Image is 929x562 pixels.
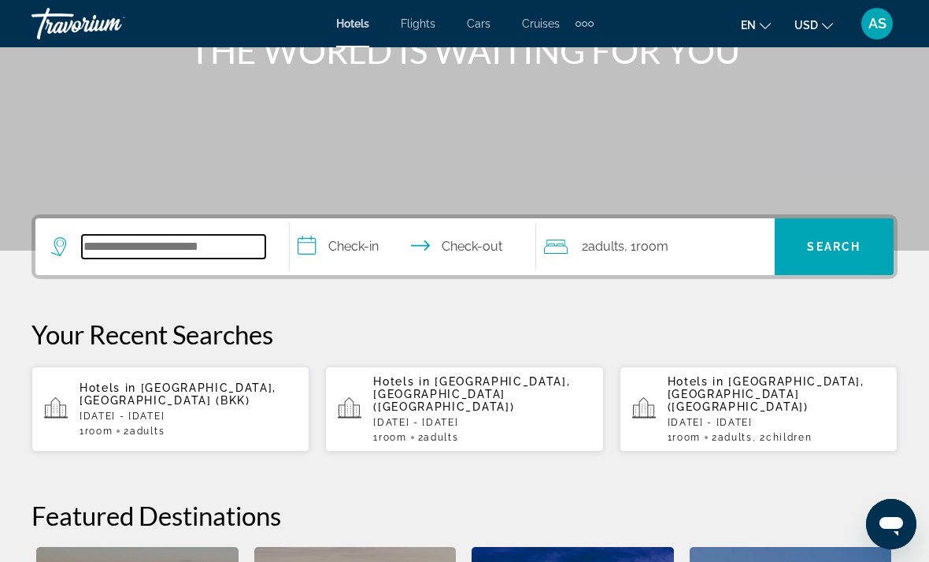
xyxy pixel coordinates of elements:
[130,426,165,437] span: Adults
[636,239,668,254] span: Room
[80,411,297,422] p: [DATE] - [DATE]
[775,218,894,275] button: Search
[620,366,898,452] button: Hotels in [GEOGRAPHIC_DATA], [GEOGRAPHIC_DATA] ([GEOGRAPHIC_DATA])[DATE] - [DATE]1Room2Adults, 2C...
[290,218,536,275] button: Check in and out dates
[753,432,812,443] span: , 2
[35,218,894,275] div: Search widget
[866,499,916,549] iframe: Кнопка запуска окна обмена сообщениями
[718,432,753,443] span: Adults
[373,375,430,388] span: Hotels in
[169,30,760,71] h1: THE WORLD IS WAITING FOR YOU
[373,432,406,443] span: 1
[336,17,369,30] a: Hotels
[766,432,812,443] span: Children
[80,381,136,394] span: Hotels in
[668,375,864,413] span: [GEOGRAPHIC_DATA], [GEOGRAPHIC_DATA] ([GEOGRAPHIC_DATA])
[31,3,189,44] a: Travorium
[857,7,898,40] button: User Menu
[536,218,775,275] button: Travelers: 2 adults, 0 children
[373,417,590,428] p: [DATE] - [DATE]
[424,432,458,443] span: Adults
[624,236,668,258] span: , 1
[668,432,701,443] span: 1
[576,11,594,36] button: Extra navigation items
[85,426,113,437] span: Room
[668,375,724,388] span: Hotels in
[325,366,603,452] button: Hotels in [GEOGRAPHIC_DATA], [GEOGRAPHIC_DATA] ([GEOGRAPHIC_DATA])[DATE] - [DATE]1Room2Adults
[379,432,407,443] span: Room
[418,432,459,443] span: 2
[80,381,276,407] span: [GEOGRAPHIC_DATA], [GEOGRAPHIC_DATA] (BKK)
[794,19,818,32] span: USD
[31,500,898,531] h2: Featured Destinations
[124,426,165,437] span: 2
[741,19,756,32] span: en
[401,17,435,30] a: Flights
[582,236,624,258] span: 2
[467,17,490,30] a: Cars
[794,13,833,36] button: Change currency
[741,13,771,36] button: Change language
[668,417,885,428] p: [DATE] - [DATE]
[588,239,624,254] span: Adults
[31,366,309,452] button: Hotels in [GEOGRAPHIC_DATA], [GEOGRAPHIC_DATA] (BKK)[DATE] - [DATE]1Room2Adults
[712,432,753,443] span: 2
[522,17,560,30] a: Cruises
[868,16,886,32] span: AS
[31,318,898,350] p: Your Recent Searches
[807,240,861,253] span: Search
[80,426,113,437] span: 1
[672,432,701,443] span: Room
[373,375,570,413] span: [GEOGRAPHIC_DATA], [GEOGRAPHIC_DATA] ([GEOGRAPHIC_DATA])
